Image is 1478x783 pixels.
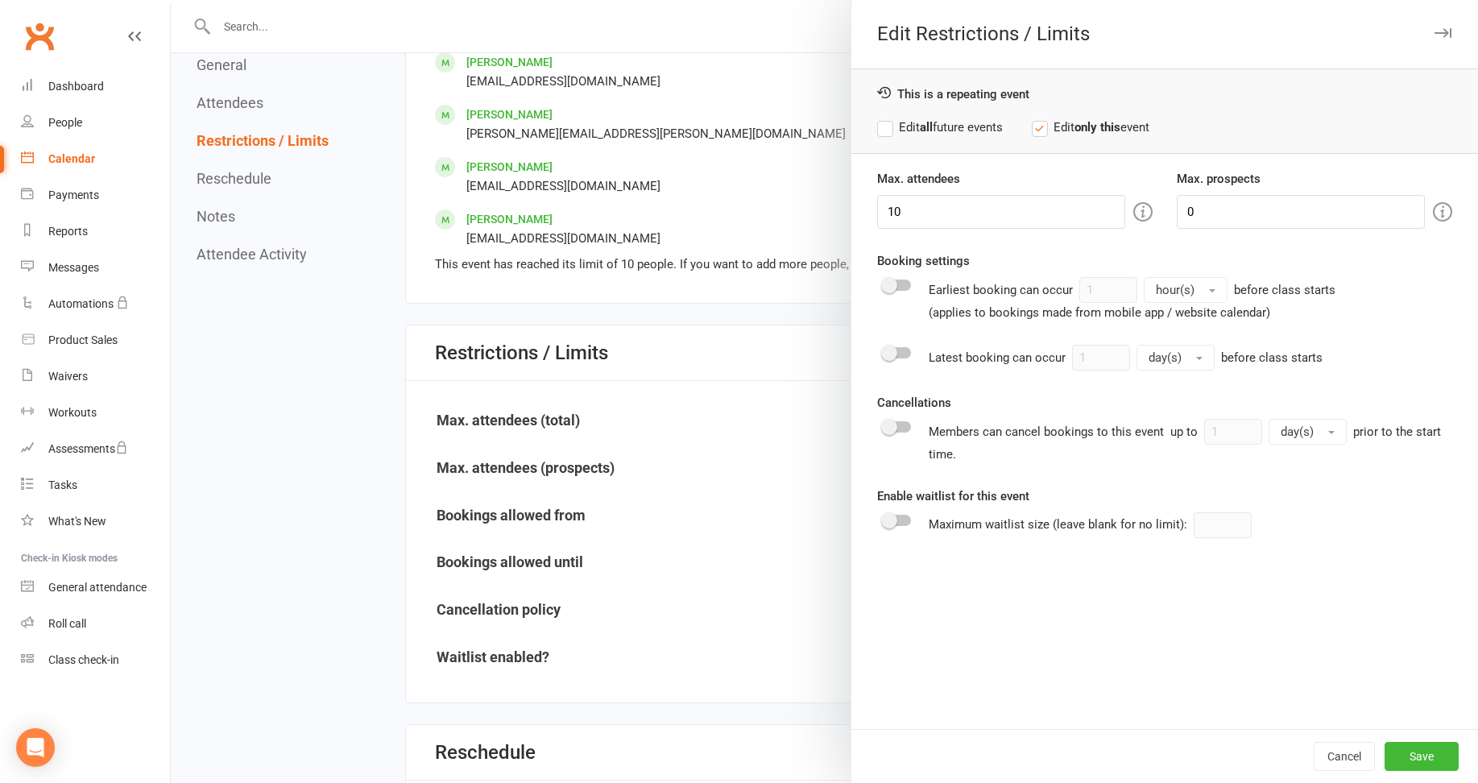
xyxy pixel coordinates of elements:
a: Dashboard [21,68,170,105]
label: Edit event [1032,118,1149,137]
div: Reports [48,225,88,238]
span: day(s) [1281,425,1314,439]
a: What's New [21,503,170,540]
div: Messages [48,261,99,274]
div: Tasks [48,478,77,491]
button: day(s) [1136,345,1215,371]
div: Edit Restrictions / Limits [851,23,1478,45]
button: day(s) [1269,419,1347,445]
a: Product Sales [21,322,170,358]
div: Payments [48,188,99,201]
a: Clubworx [19,16,60,56]
a: Class kiosk mode [21,642,170,678]
div: Assessments [48,442,128,455]
div: This is a repeating event [877,85,1452,101]
a: Workouts [21,395,170,431]
label: Booking settings [877,251,970,271]
div: Class check-in [48,653,119,666]
div: People [48,116,82,129]
button: hour(s) [1144,277,1228,303]
div: Earliest booking can occur [929,277,1335,322]
button: Save [1385,742,1459,771]
label: Cancellations [877,393,951,412]
div: Workouts [48,406,97,419]
div: What's New [48,515,106,528]
div: Waivers [48,370,88,383]
a: Messages [21,250,170,286]
label: Max. prospects [1177,169,1261,188]
a: Payments [21,177,170,213]
a: Automations [21,286,170,322]
div: Members can cancel bookings to this event [929,419,1452,464]
a: General attendance kiosk mode [21,570,170,606]
div: Roll call [48,617,86,630]
a: People [21,105,170,141]
div: Automations [48,297,114,310]
a: Reports [21,213,170,250]
div: Calendar [48,152,95,165]
button: Cancel [1314,742,1375,771]
span: day(s) [1149,350,1182,365]
div: Latest booking can occur [929,345,1323,371]
div: General attendance [48,581,147,594]
a: Waivers [21,358,170,395]
label: Enable waitlist for this event [877,487,1029,506]
label: Max. attendees [877,169,960,188]
div: Open Intercom Messenger [16,728,55,767]
strong: all [920,120,933,135]
div: Product Sales [48,333,118,346]
span: before class starts [1221,350,1323,365]
a: Assessments [21,431,170,467]
a: Tasks [21,467,170,503]
div: Maximum waitlist size (leave blank for no limit): [929,512,1277,538]
strong: only this [1074,120,1120,135]
a: Roll call [21,606,170,642]
label: Edit future events [877,118,1003,137]
a: Calendar [21,141,170,177]
div: up to [1170,419,1347,445]
div: Dashboard [48,80,104,93]
span: hour(s) [1156,283,1194,297]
